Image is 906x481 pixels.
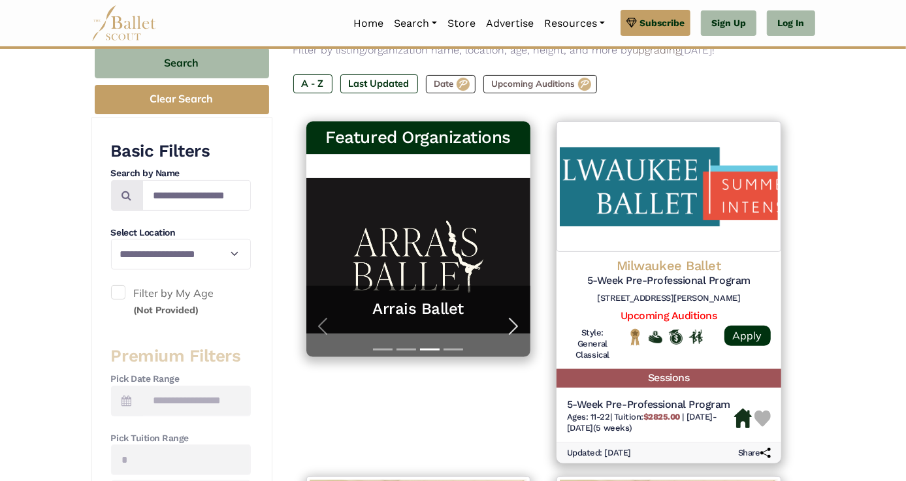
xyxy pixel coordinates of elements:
label: A - Z [293,74,332,93]
p: Filter by listing/organization name, location, age, height, and more by [DATE]! [293,42,794,59]
a: Store [442,10,481,37]
button: Clear Search [95,85,269,114]
h6: | | [567,412,734,434]
button: Slide 2 [396,342,416,357]
a: Apply [724,326,771,346]
label: Filter by My Age [111,285,251,318]
button: Search [95,48,269,78]
small: (Not Provided) [134,304,199,316]
img: National [628,328,642,345]
h6: Updated: [DATE] [567,448,631,459]
h4: Search by Name [111,167,251,180]
h4: Pick Date Range [111,373,251,386]
h4: Pick Tuition Range [111,432,251,445]
span: [DATE]-[DATE] (5 weeks) [567,412,717,433]
h4: Select Location [111,226,251,240]
img: Housing Available [734,409,752,428]
h5: Sessions [557,369,781,388]
h3: Basic Filters [111,140,251,163]
h6: Style: General Classical [567,328,618,361]
h4: Milwaukee Ballet [567,257,771,274]
span: Ages: 11-22 [567,412,610,422]
h5: 5-Week Pre-Professional Program [567,274,771,288]
img: Offers Scholarship [669,330,683,345]
label: Upcoming Auditions [483,75,597,93]
label: Last Updated [340,74,418,93]
a: Arrais Ballet [319,299,518,319]
a: Upcoming Auditions [621,309,717,322]
img: In Person [689,330,703,344]
a: Home [348,10,389,37]
img: Heart [754,411,771,427]
h6: [STREET_ADDRESS][PERSON_NAME] [567,293,771,304]
span: Tuition: [614,412,683,422]
h5: 5-Week Pre-Professional Program [567,398,734,412]
button: Slide 1 [373,342,393,357]
h3: Premium Filters [111,345,251,367]
img: gem.svg [626,16,637,30]
a: Sign Up [701,10,756,37]
button: Slide 4 [444,342,463,357]
button: Slide 3 [420,342,440,357]
a: Advertise [481,10,539,37]
span: Subscribe [639,16,685,30]
img: Offers Financial Aid [649,331,662,343]
img: Logo [557,121,781,252]
a: Log In [767,10,815,37]
b: $2825.00 [643,412,680,422]
a: Search [389,10,442,37]
label: Date [426,75,476,93]
a: Subscribe [621,10,690,36]
a: upgrading [633,44,681,56]
a: Resources [539,10,610,37]
h6: Share [738,448,771,459]
input: Search by names... [142,180,251,211]
h3: Featured Organizations [317,127,521,149]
